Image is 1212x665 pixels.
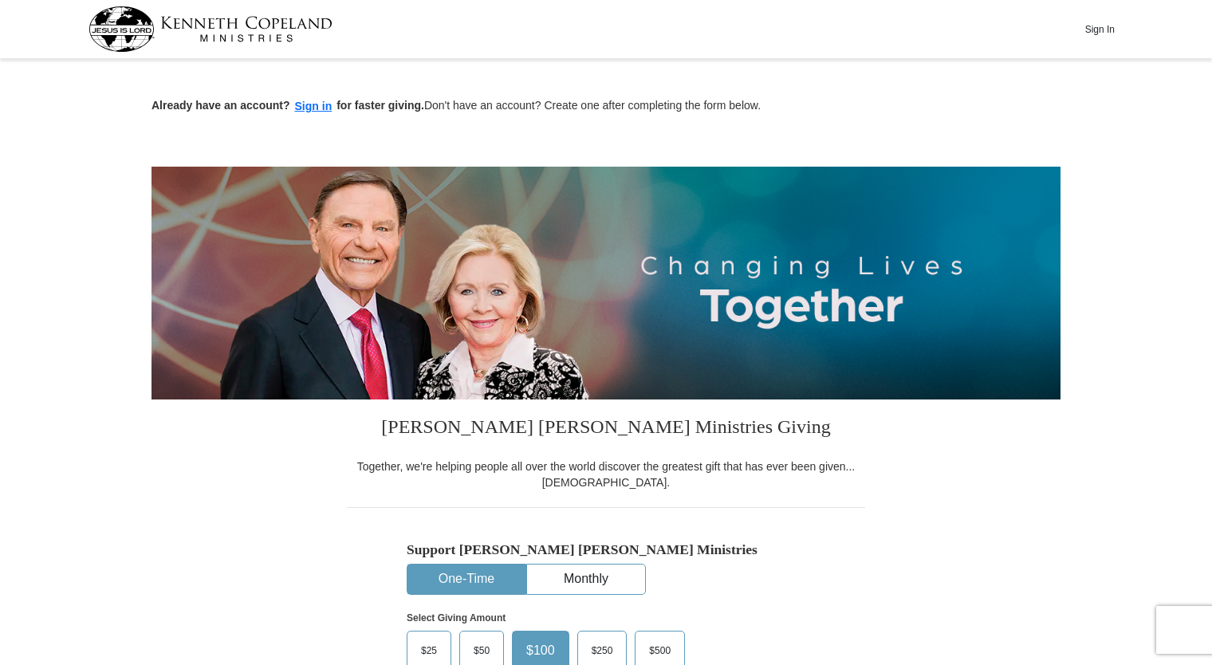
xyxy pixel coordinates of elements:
span: $100 [518,639,563,663]
strong: Select Giving Amount [407,612,506,624]
span: $500 [641,639,679,663]
img: kcm-header-logo.svg [89,6,333,52]
button: Sign in [290,97,337,116]
strong: Already have an account? for faster giving. [151,99,424,112]
span: $25 [413,639,445,663]
div: Together, we're helping people all over the world discover the greatest gift that has ever been g... [347,458,865,490]
span: $250 [584,639,621,663]
button: Sign In [1076,17,1123,41]
h3: [PERSON_NAME] [PERSON_NAME] Ministries Giving [347,399,865,458]
p: Don't have an account? Create one after completing the form below. [151,97,1060,116]
button: Monthly [527,565,645,594]
button: One-Time [407,565,525,594]
h5: Support [PERSON_NAME] [PERSON_NAME] Ministries [407,541,805,558]
span: $50 [466,639,498,663]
